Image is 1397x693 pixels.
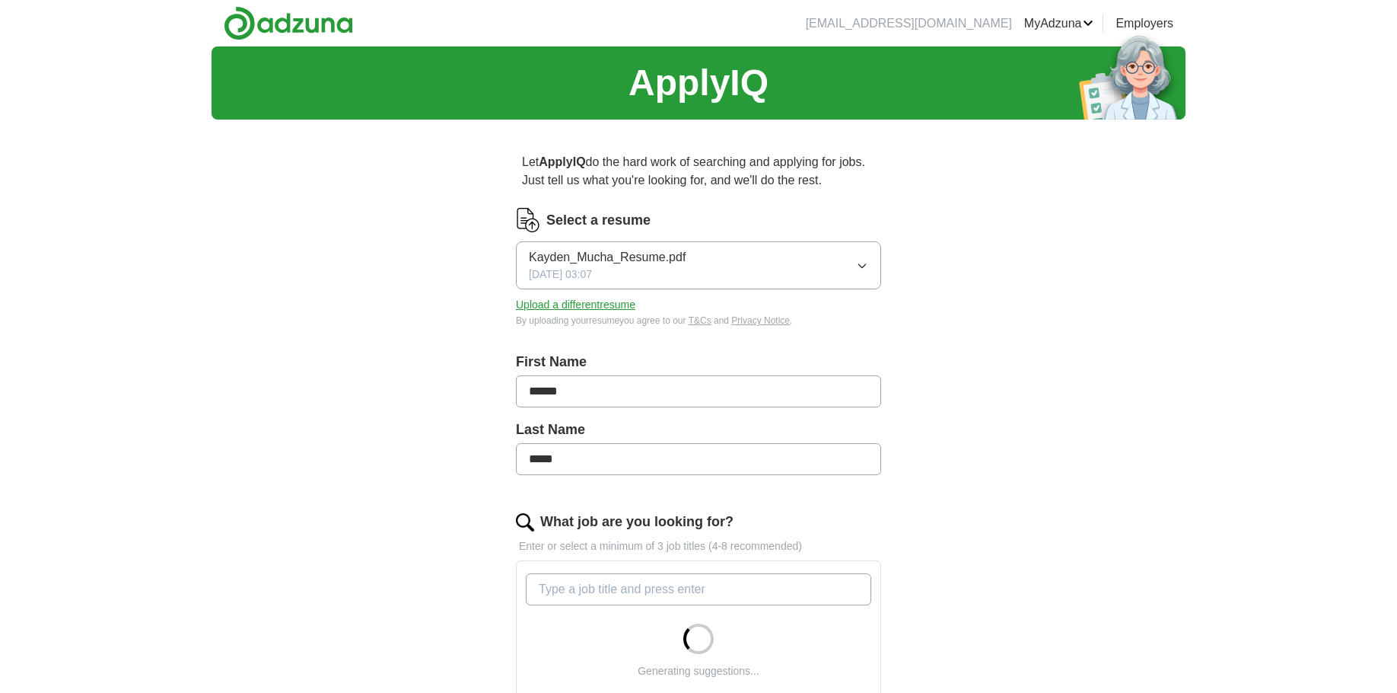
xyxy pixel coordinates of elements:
div: Generating suggestions... [638,663,759,679]
a: Privacy Notice [731,315,790,326]
p: Let do the hard work of searching and applying for jobs. Just tell us what you're looking for, an... [516,147,881,196]
label: What job are you looking for? [540,512,734,532]
img: Adzuna logo [224,6,353,40]
a: Employers [1115,14,1173,33]
img: search.png [516,513,534,532]
p: Enter or select a minimum of 3 job titles (4-8 recommended) [516,538,881,554]
label: Select a resume [546,210,651,231]
h1: ApplyIQ [628,56,769,110]
span: Kayden_Mucha_Resume.pdf [529,248,686,267]
a: T&Cs [689,315,711,326]
img: CV Icon [516,208,540,232]
label: Last Name [516,420,881,440]
span: [DATE] 03:07 [529,267,592,283]
a: MyAdzuna [1024,14,1094,33]
input: Type a job title and press enter [526,573,871,605]
label: First Name [516,352,881,372]
strong: ApplyIQ [539,155,585,168]
div: By uploading your resume you agree to our and . [516,314,881,327]
li: [EMAIL_ADDRESS][DOMAIN_NAME] [806,14,1012,33]
button: Upload a differentresume [516,297,635,313]
button: Kayden_Mucha_Resume.pdf[DATE] 03:07 [516,241,881,289]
